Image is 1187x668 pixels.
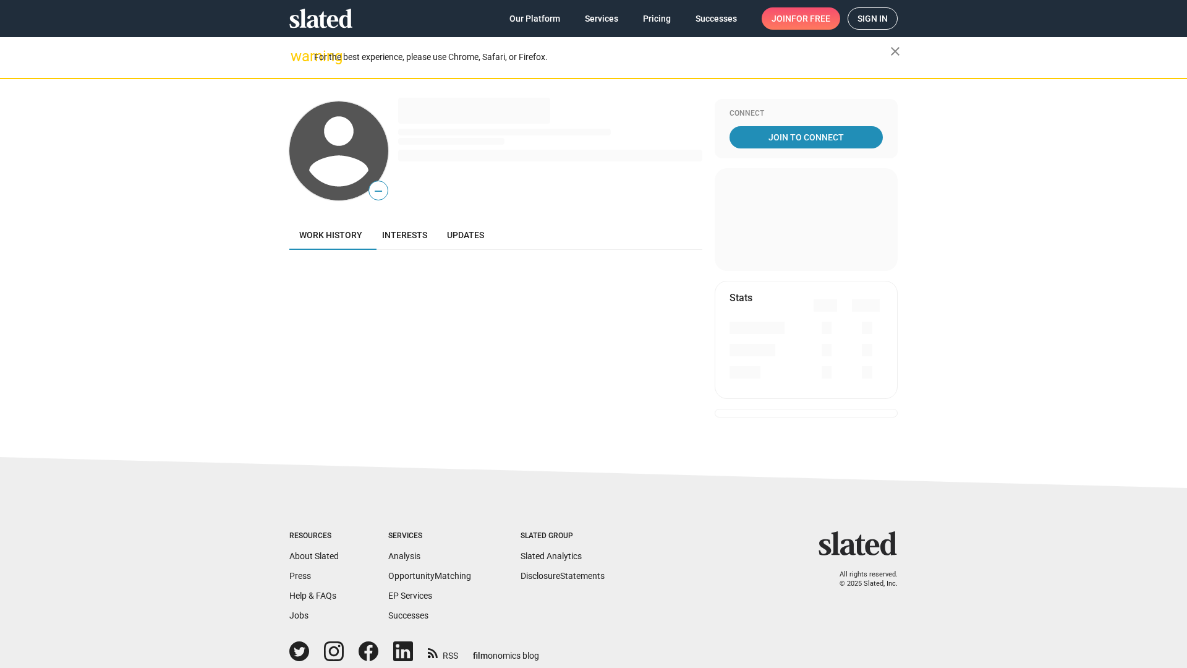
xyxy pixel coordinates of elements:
a: About Slated [289,551,339,561]
a: Our Platform [500,7,570,30]
div: Connect [730,109,883,119]
div: Services [388,531,471,541]
p: All rights reserved. © 2025 Slated, Inc. [827,570,898,588]
a: Analysis [388,551,420,561]
mat-card-title: Stats [730,291,752,304]
div: For the best experience, please use Chrome, Safari, or Firefox. [314,49,890,66]
a: Pricing [633,7,681,30]
a: Press [289,571,311,581]
span: Work history [299,230,362,240]
a: RSS [428,643,458,662]
mat-icon: close [888,44,903,59]
span: film [473,651,488,661]
a: DisclosureStatements [521,571,605,581]
span: for free [791,7,830,30]
span: — [369,183,388,199]
a: Joinfor free [762,7,840,30]
a: Join To Connect [730,126,883,148]
a: Sign in [848,7,898,30]
a: Updates [437,220,494,250]
a: Jobs [289,610,308,620]
div: Slated Group [521,531,605,541]
mat-icon: warning [291,49,305,64]
span: Interests [382,230,427,240]
span: Successes [696,7,737,30]
span: Pricing [643,7,671,30]
a: Successes [686,7,747,30]
span: Services [585,7,618,30]
a: Interests [372,220,437,250]
span: Join [772,7,830,30]
div: Resources [289,531,339,541]
a: Slated Analytics [521,551,582,561]
span: Updates [447,230,484,240]
span: Our Platform [509,7,560,30]
a: Services [575,7,628,30]
a: Work history [289,220,372,250]
span: Sign in [857,8,888,29]
a: OpportunityMatching [388,571,471,581]
span: Join To Connect [732,126,880,148]
a: EP Services [388,591,432,601]
a: filmonomics blog [473,640,539,662]
a: Help & FAQs [289,591,336,601]
a: Successes [388,610,428,620]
